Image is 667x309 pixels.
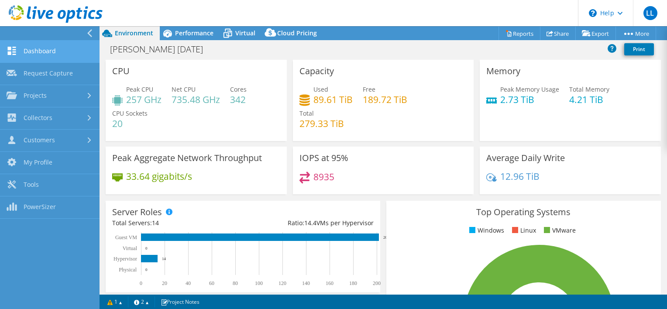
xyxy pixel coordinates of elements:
text: Guest VM [115,234,137,240]
text: 80 [233,280,238,286]
text: 140 [302,280,310,286]
span: 14.4 [304,219,316,227]
h4: 279.33 TiB [299,119,344,128]
span: Used [313,85,328,93]
text: 180 [349,280,357,286]
a: Print [624,43,654,55]
text: 40 [186,280,191,286]
h3: Server Roles [112,207,162,217]
h4: 20 [112,119,148,128]
h4: 2.73 TiB [500,95,559,104]
a: Project Notes [155,296,206,307]
h4: 342 [230,95,247,104]
text: 0 [145,268,148,272]
h4: 257 GHz [126,95,162,104]
text: 120 [278,280,286,286]
h4: 12.96 TiB [500,172,540,181]
h4: 8935 [313,172,334,182]
h4: 33.64 gigabits/s [126,172,192,181]
h3: Average Daily Write [486,153,565,163]
span: Total Memory [569,85,609,93]
span: Peak CPU [126,85,153,93]
h4: 89.61 TiB [313,95,353,104]
text: Hypervisor [113,256,137,262]
text: 0 [145,246,148,251]
text: Virtual [123,245,138,251]
div: Ratio: VMs per Hypervisor [243,218,373,228]
svg: \n [589,9,597,17]
li: VMware [542,226,576,235]
h3: Peak Aggregate Network Throughput [112,153,262,163]
span: Performance [175,29,213,37]
h4: 189.72 TiB [363,95,407,104]
text: 14 [162,257,166,261]
text: Physical [119,267,137,273]
text: 60 [209,280,214,286]
span: CPU Sockets [112,109,148,117]
h3: CPU [112,66,130,76]
span: Cores [230,85,247,93]
a: Share [540,27,576,40]
span: LL [643,6,657,20]
span: Total [299,109,314,117]
text: 0 [140,280,142,286]
span: Virtual [235,29,255,37]
span: Cloud Pricing [277,29,317,37]
div: Total Servers: [112,218,243,228]
li: Windows [467,226,504,235]
text: 200 [373,280,381,286]
a: 1 [101,296,128,307]
a: Export [575,27,616,40]
span: Net CPU [172,85,196,93]
h3: Memory [486,66,520,76]
a: Reports [499,27,540,40]
h1: [PERSON_NAME] [DATE] [106,45,217,54]
h3: Capacity [299,66,334,76]
h4: 735.48 GHz [172,95,220,104]
text: 20 [162,280,167,286]
span: Free [363,85,375,93]
span: 14 [152,219,159,227]
a: More [615,27,656,40]
text: 100 [255,280,263,286]
li: Linux [510,226,536,235]
span: Environment [115,29,153,37]
a: 2 [128,296,155,307]
h3: IOPS at 95% [299,153,348,163]
h3: Top Operating Systems [393,207,654,217]
text: 160 [326,280,333,286]
h4: 4.21 TiB [569,95,609,104]
span: Peak Memory Usage [500,85,559,93]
